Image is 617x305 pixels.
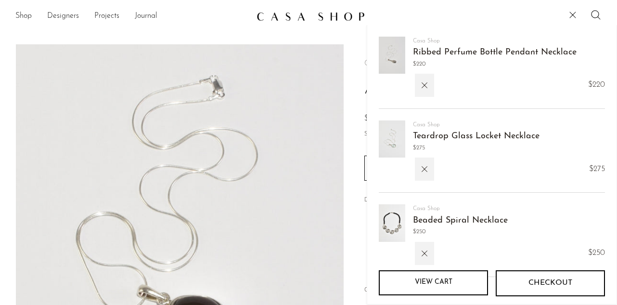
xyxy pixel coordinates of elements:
[135,10,157,23] a: Journal
[364,156,581,181] button: Add to cart
[413,227,508,237] span: $250
[364,60,399,67] span: Collections
[364,286,581,295] span: CONDITION
[413,144,540,153] span: $275
[413,216,508,225] a: Beaded Spiral Necklace
[364,60,581,67] nav: Breadcrumbs
[413,48,577,57] a: Ribbed Perfume Bottle Pendant Necklace
[364,115,380,122] span: $190
[588,79,605,92] span: $220
[379,120,405,158] img: Teardrop Glass Locket Necklace
[588,247,605,260] span: $250
[15,10,32,23] a: Shop
[413,122,440,128] a: Casa Shop
[413,60,577,69] span: $220
[94,10,119,23] a: Projects
[364,130,581,139] p: Starting at /mo with Affirm.
[496,270,605,296] button: Checkout
[15,8,249,25] ul: NEW HEADER MENU
[364,78,581,102] h1: Agate Pendant Necklace
[364,196,581,205] span: DESCRIPTION
[413,38,440,44] a: Casa Shop
[379,204,405,241] img: Beaded Spiral Necklace
[589,163,605,176] span: $275
[413,206,440,212] a: Casa Shop
[413,132,540,141] a: Teardrop Glass Locket Necklace
[379,37,405,74] img: Ribbed Perfume Bottle Pendant Necklace
[15,8,249,25] nav: Desktop navigation
[379,270,488,295] a: View cart
[47,10,79,23] a: Designers
[528,278,572,288] span: Checkout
